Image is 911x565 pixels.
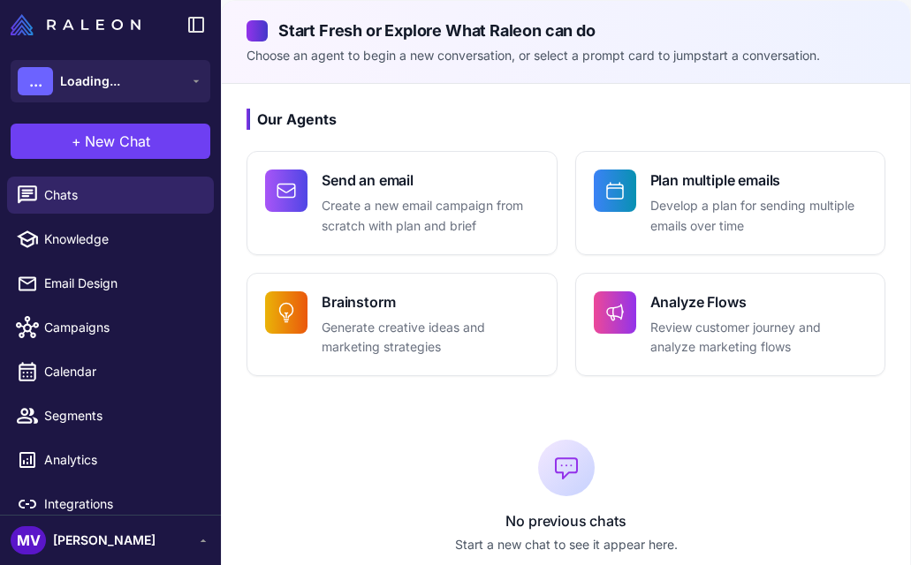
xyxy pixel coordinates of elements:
[53,531,156,550] span: [PERSON_NAME]
[322,196,539,237] p: Create a new email campaign from scratch with plan and brief
[7,221,214,258] a: Knowledge
[44,318,200,337] span: Campaigns
[85,131,150,152] span: New Chat
[60,72,120,91] span: Loading...
[247,151,558,255] button: Send an emailCreate a new email campaign from scratch with plan and brief
[44,494,200,514] span: Integrations
[322,169,539,191] h4: Send an email
[44,185,200,205] span: Chats
[650,318,868,358] p: Review customer journey and analyze marketing flows
[7,265,214,302] a: Email Design
[7,441,214,478] a: Analytics
[7,177,214,214] a: Chats
[11,526,46,554] div: MV
[322,318,539,358] p: Generate creative ideas and marketing strategies
[575,273,886,377] button: Analyze FlowsReview customer journey and analyze marketing flows
[650,291,868,313] h4: Analyze Flows
[7,486,214,523] a: Integrations
[44,362,200,381] span: Calendar
[247,535,885,554] p: Start a new chat to see it appear here.
[11,14,148,35] a: Raleon Logo
[247,109,885,130] h3: Our Agents
[650,196,868,237] p: Develop a plan for sending multiple emails over time
[7,353,214,390] a: Calendar
[11,14,140,35] img: Raleon Logo
[575,151,886,255] button: Plan multiple emailsDevelop a plan for sending multiple emails over time
[11,124,210,159] button: +New Chat
[322,291,539,313] h4: Brainstorm
[11,60,210,102] button: ...Loading...
[247,510,885,531] p: No previous chats
[72,131,81,152] span: +
[44,274,200,293] span: Email Design
[650,169,868,191] h4: Plan multiple emails
[44,406,200,426] span: Segments
[44,450,200,470] span: Analytics
[247,273,558,377] button: BrainstormGenerate creative ideas and marketing strategies
[18,67,53,95] div: ...
[7,309,214,346] a: Campaigns
[247,19,885,42] h2: Start Fresh or Explore What Raleon can do
[247,46,885,65] p: Choose an agent to begin a new conversation, or select a prompt card to jumpstart a conversation.
[7,397,214,434] a: Segments
[44,230,200,249] span: Knowledge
